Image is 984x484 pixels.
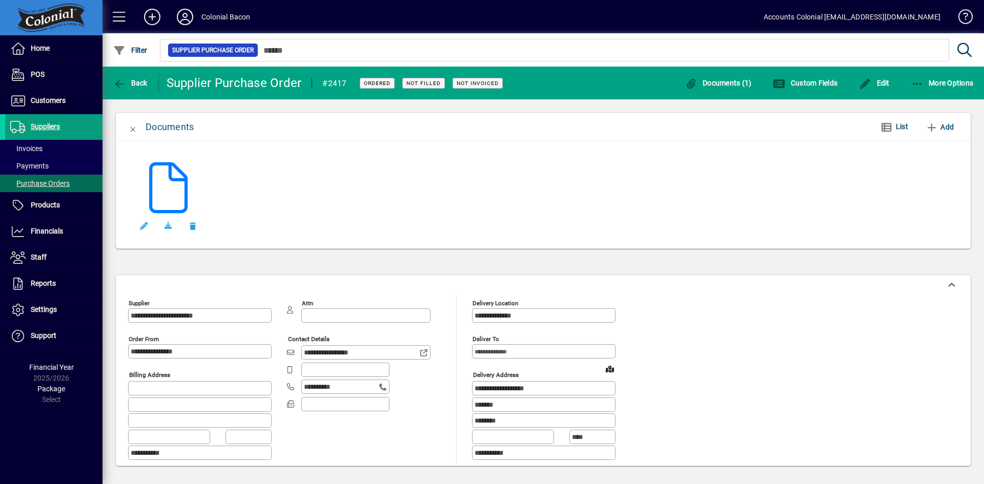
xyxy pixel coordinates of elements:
[31,44,50,52] span: Home
[5,62,102,88] a: POS
[856,74,892,92] button: Edit
[131,214,156,238] button: Edit
[764,9,940,25] div: Accounts Colonial [EMAIL_ADDRESS][DOMAIN_NAME]
[770,74,840,92] button: Custom Fields
[129,300,150,307] mat-label: Supplier
[31,305,57,313] span: Settings
[872,118,916,136] button: List
[302,300,313,307] mat-label: Attn
[5,271,102,297] a: Reports
[10,144,43,153] span: Invoices
[5,193,102,218] a: Products
[5,157,102,175] a: Payments
[31,201,60,209] span: Products
[31,96,66,104] span: Customers
[364,80,391,87] span: Ordered
[896,122,908,131] span: List
[31,122,60,131] span: Suppliers
[111,41,150,59] button: Filter
[5,88,102,114] a: Customers
[167,75,302,91] div: Supplier Purchase Order
[113,46,148,54] span: Filter
[921,118,958,136] button: Add
[121,115,146,139] button: Close
[322,75,346,92] div: #2417
[602,361,618,377] a: View on map
[473,335,499,343] mat-label: Deliver To
[683,74,754,92] button: Documents (1)
[201,9,250,25] div: Colonial Bacon
[113,79,148,87] span: Back
[859,79,890,87] span: Edit
[5,297,102,323] a: Settings
[909,74,976,92] button: More Options
[685,79,752,87] span: Documents (1)
[473,300,518,307] mat-label: Delivery Location
[10,162,49,170] span: Payments
[136,8,169,26] button: Add
[102,74,159,92] app-page-header-button: Back
[5,36,102,61] a: Home
[31,331,56,340] span: Support
[156,214,180,238] a: Download
[169,8,201,26] button: Profile
[911,79,974,87] span: More Options
[31,70,45,78] span: POS
[5,219,102,244] a: Financials
[5,140,102,157] a: Invoices
[31,227,63,235] span: Financials
[773,79,837,87] span: Custom Fields
[951,2,971,35] a: Knowledge Base
[111,74,150,92] button: Back
[406,80,441,87] span: Not Filled
[180,214,205,238] button: Remove
[172,45,254,55] span: Supplier Purchase Order
[31,279,56,287] span: Reports
[5,175,102,192] a: Purchase Orders
[31,253,47,261] span: Staff
[926,119,954,135] span: Add
[5,245,102,270] a: Staff
[146,119,194,135] div: Documents
[129,335,159,343] mat-label: Order from
[457,80,499,87] span: Not Invoiced
[29,363,74,371] span: Financial Year
[5,323,102,349] a: Support
[10,179,70,187] span: Purchase Orders
[37,385,65,393] span: Package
